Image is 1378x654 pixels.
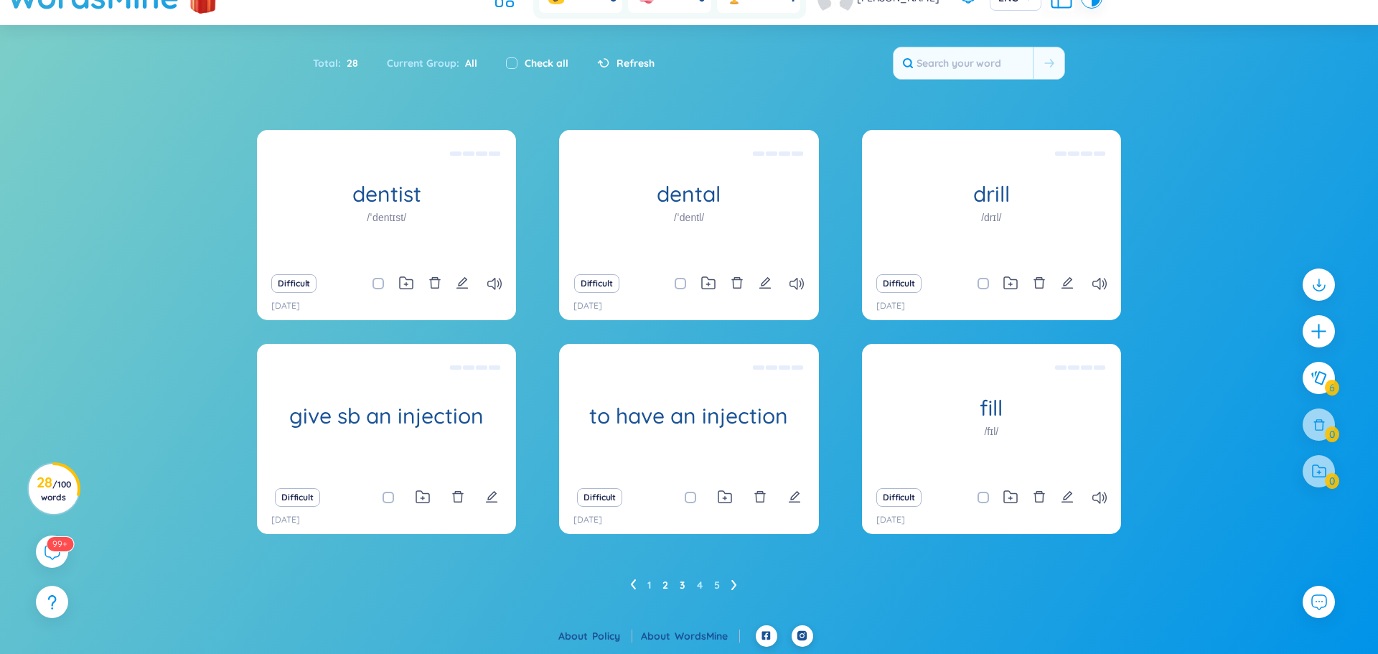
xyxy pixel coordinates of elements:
[257,182,516,207] h1: dentist
[876,488,922,507] button: Difficult
[559,403,818,429] h1: to have an injection
[456,276,469,289] span: edit
[1061,274,1074,294] button: edit
[1033,487,1046,508] button: delete
[313,48,372,78] div: Total :
[647,574,651,596] a: 1
[862,396,1121,421] h1: fill
[271,299,300,313] p: [DATE]
[592,630,632,643] a: Policy
[525,55,568,71] label: Check all
[574,274,619,293] button: Difficult
[1033,274,1046,294] button: delete
[680,574,685,596] a: 3
[1033,276,1046,289] span: delete
[680,574,685,597] li: 3
[862,182,1121,207] h1: drill
[731,276,744,289] span: delete
[894,47,1033,79] input: Search your word
[577,488,622,507] button: Difficult
[714,574,720,597] li: 5
[697,574,703,596] a: 4
[714,574,720,596] a: 5
[876,274,922,293] button: Difficult
[754,487,767,508] button: delete
[275,488,320,507] button: Difficult
[675,630,740,643] a: WordsMine
[697,574,703,597] li: 4
[788,490,801,503] span: edit
[647,574,651,597] li: 1
[984,424,998,439] h1: /fɪl/
[876,299,905,313] p: [DATE]
[759,276,772,289] span: edit
[731,574,737,597] li: Next Page
[428,276,441,289] span: delete
[674,210,704,225] h1: /ˈdentl/
[876,513,905,527] p: [DATE]
[451,487,464,508] button: delete
[485,487,498,508] button: edit
[641,628,740,644] div: About
[271,513,300,527] p: [DATE]
[662,574,668,597] li: 2
[630,574,636,597] li: Previous Page
[759,274,772,294] button: edit
[1061,490,1074,503] span: edit
[47,537,73,551] sup: 582
[731,274,744,294] button: delete
[573,299,602,313] p: [DATE]
[456,274,469,294] button: edit
[788,487,801,508] button: edit
[271,274,317,293] button: Difficult
[1061,276,1074,289] span: edit
[754,490,767,503] span: delete
[1310,322,1328,340] span: plus
[428,274,441,294] button: delete
[367,210,406,225] h1: /ˈdentɪst/
[1033,490,1046,503] span: delete
[41,479,71,503] span: / 100 words
[485,490,498,503] span: edit
[257,403,516,429] h1: give sb an injection
[372,48,492,78] div: Current Group :
[573,513,602,527] p: [DATE]
[559,182,818,207] h1: dental
[662,574,668,596] a: 2
[459,57,477,70] span: All
[617,55,655,71] span: Refresh
[558,628,632,644] div: About
[451,490,464,503] span: delete
[341,55,358,71] span: 28
[37,477,71,503] h3: 28
[981,210,1001,225] h1: /drɪl/
[1061,487,1074,508] button: edit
